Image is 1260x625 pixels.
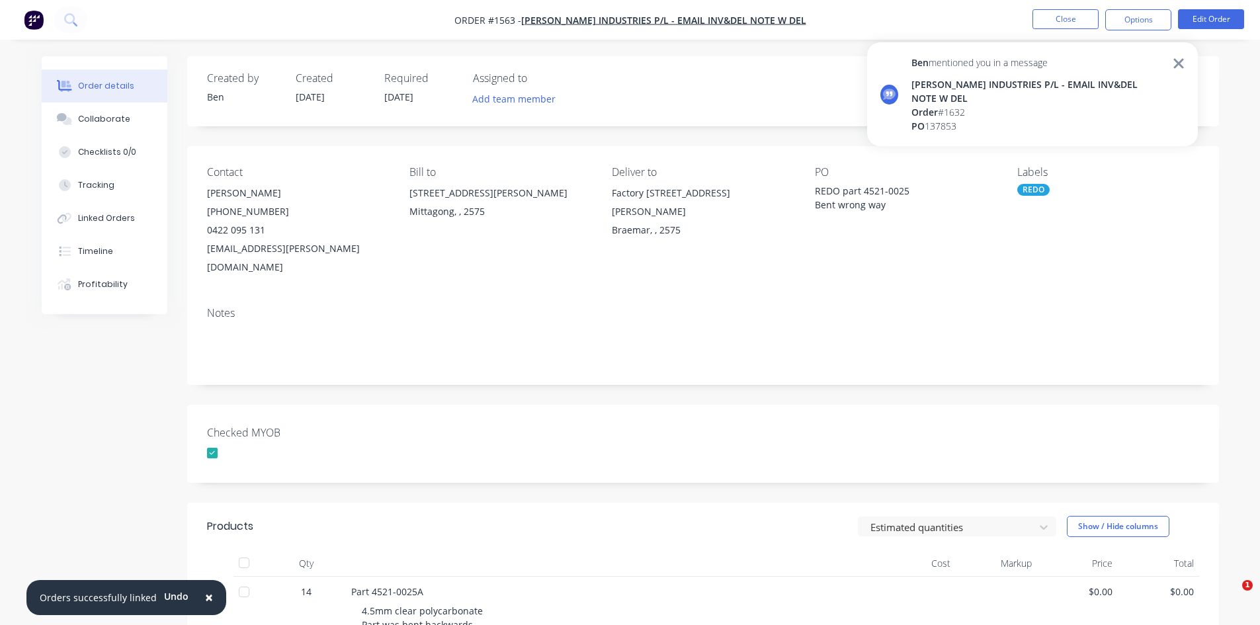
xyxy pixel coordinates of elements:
[473,72,605,85] div: Assigned to
[1123,585,1194,599] span: $0.00
[207,202,388,221] div: [PHONE_NUMBER]
[42,69,167,103] button: Order details
[78,245,113,257] div: Timeline
[207,166,388,179] div: Contact
[42,136,167,169] button: Checklists 0/0
[78,212,135,224] div: Linked Orders
[409,184,591,226] div: [STREET_ADDRESS][PERSON_NAME]Mittagong, , 2575
[207,184,388,276] div: [PERSON_NAME][PHONE_NUMBER]0422 095 131[EMAIL_ADDRESS][PERSON_NAME][DOMAIN_NAME]
[956,550,1037,577] div: Markup
[192,582,226,614] button: Close
[521,14,806,26] a: [PERSON_NAME] INDUSTRIES P/L - EMAIL INV&DEL NOTE W DEL
[42,103,167,136] button: Collaborate
[207,239,388,276] div: [EMAIL_ADDRESS][PERSON_NAME][DOMAIN_NAME]
[875,550,956,577] div: Cost
[612,184,793,221] div: Factory [STREET_ADDRESS][PERSON_NAME]
[296,91,325,103] span: [DATE]
[42,169,167,202] button: Tracking
[911,105,1165,119] div: # 1632
[267,550,346,577] div: Qty
[409,166,591,179] div: Bill to
[78,278,128,290] div: Profitability
[207,519,253,534] div: Products
[1215,580,1247,612] iframe: Intercom live chat
[911,56,929,69] span: Ben
[207,307,1199,319] div: Notes
[78,113,130,125] div: Collaborate
[1067,516,1169,537] button: Show / Hide columns
[207,425,372,440] label: Checked MYOB
[207,90,280,104] div: Ben
[1178,9,1244,29] button: Edit Order
[1118,550,1199,577] div: Total
[207,221,388,239] div: 0422 095 131
[1042,585,1113,599] span: $0.00
[384,72,457,85] div: Required
[42,268,167,301] button: Profitability
[1017,166,1198,179] div: Labels
[24,10,44,30] img: Factory
[1242,580,1253,591] span: 1
[207,184,388,202] div: [PERSON_NAME]
[301,585,312,599] span: 14
[911,120,925,132] span: PO
[157,587,196,606] button: Undo
[815,184,980,212] div: REDO part 4521-0025 Bent wrong way
[40,591,157,604] div: Orders successfully linked
[815,166,996,179] div: PO
[1037,550,1118,577] div: Price
[78,146,136,158] div: Checklists 0/0
[1105,9,1171,30] button: Options
[409,184,591,202] div: [STREET_ADDRESS][PERSON_NAME]
[612,221,793,239] div: Braemar, , 2575
[205,588,213,606] span: ×
[409,202,591,221] div: Mittagong, , 2575
[42,202,167,235] button: Linked Orders
[911,56,1165,69] div: mentioned you in a message
[78,179,114,191] div: Tracking
[42,235,167,268] button: Timeline
[473,90,563,108] button: Add team member
[911,119,1165,133] div: 137853
[1017,184,1050,196] div: REDO
[465,90,562,108] button: Add team member
[207,72,280,85] div: Created by
[454,14,521,26] span: Order #1563 -
[612,184,793,239] div: Factory [STREET_ADDRESS][PERSON_NAME]Braemar, , 2575
[384,91,413,103] span: [DATE]
[911,106,938,118] span: Order
[1032,9,1099,29] button: Close
[351,585,423,598] span: Part 4521-0025A
[612,166,793,179] div: Deliver to
[296,72,368,85] div: Created
[78,80,134,92] div: Order details
[911,77,1165,105] div: [PERSON_NAME] INDUSTRIES P/L - EMAIL INV&DEL NOTE W DEL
